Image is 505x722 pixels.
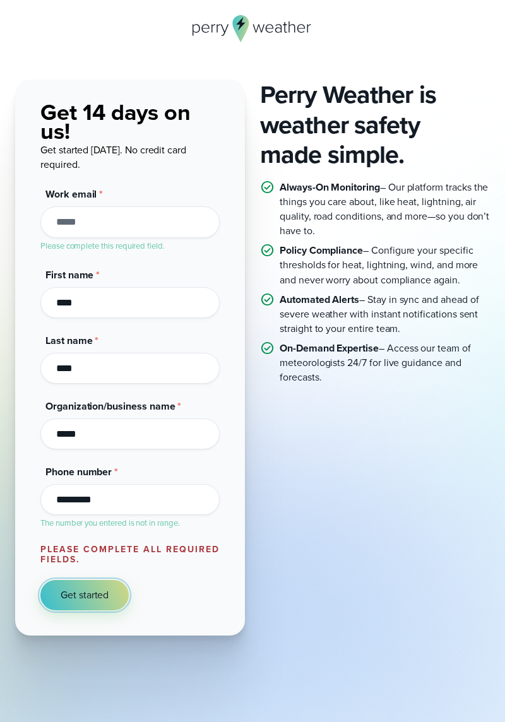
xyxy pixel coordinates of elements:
[280,180,490,238] p: – Our platform tracks the things you care about, like heat, lightning, air quality, road conditio...
[280,341,379,355] strong: On-Demand Expertise
[280,180,380,194] strong: Always-On Monitoring
[40,543,220,566] label: Please complete all required fields.
[45,333,92,348] span: Last name
[45,399,175,413] span: Organization/business name
[280,292,490,336] p: – Stay in sync and ahead of severe weather with instant notifications sent straight to your entir...
[40,95,191,148] span: Get 14 days on us!
[45,187,97,201] span: Work email
[280,243,490,287] p: – Configure your specific thresholds for heat, lightning, wind, and more and never worry about co...
[45,465,112,479] span: Phone number
[280,243,363,257] strong: Policy Compliance
[280,341,490,384] p: – Access our team of meteorologists 24/7 for live guidance and forecasts.
[45,268,93,282] span: First name
[40,240,165,252] label: Please complete this required field.
[40,580,129,610] button: Get started
[260,80,490,170] h2: Perry Weather is weather safety made simple.
[40,143,186,172] span: Get started [DATE]. No credit card required.
[61,588,109,602] span: Get started
[40,517,180,529] label: The number you entered is not in range.
[280,292,359,307] strong: Automated Alerts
